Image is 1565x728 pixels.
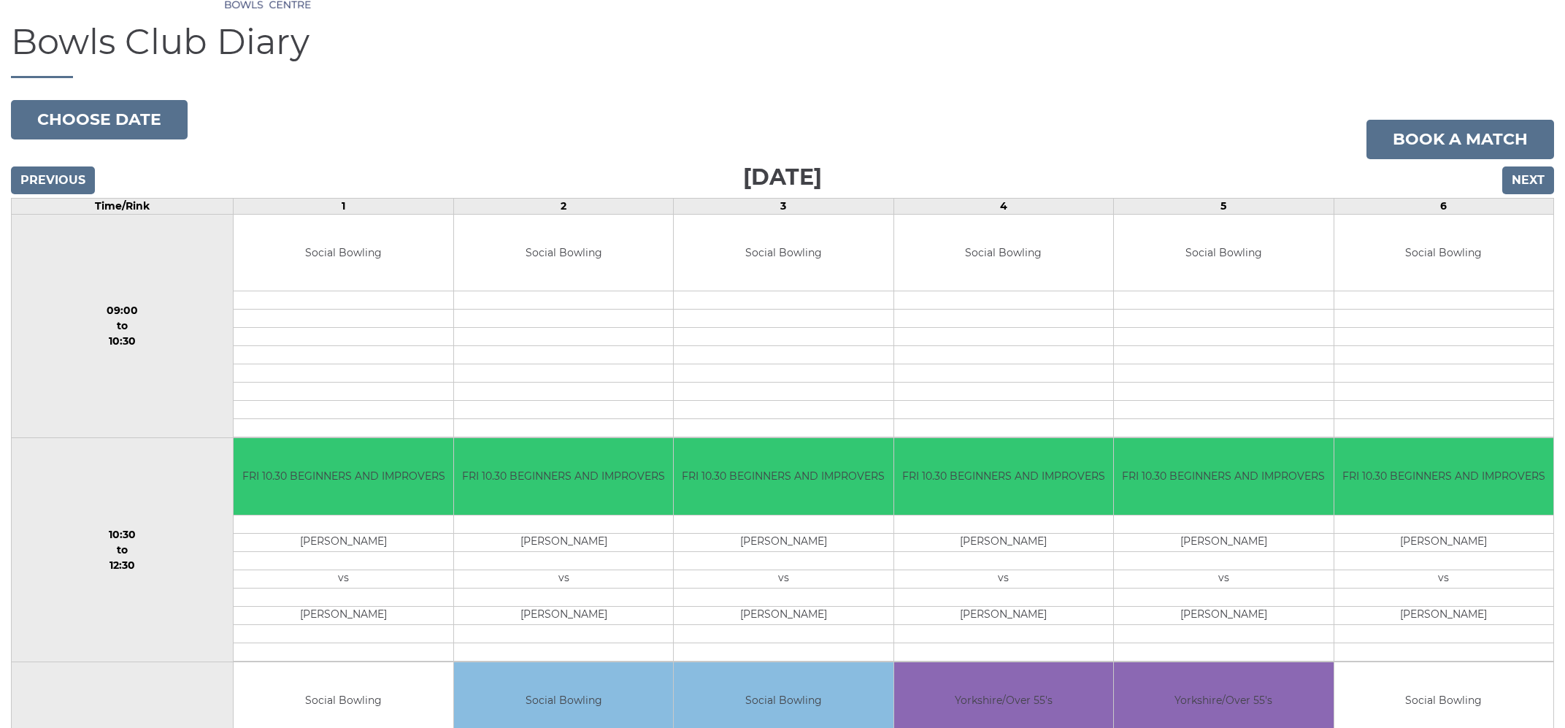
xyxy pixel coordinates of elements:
td: FRI 10.30 BEGINNERS AND IMPROVERS [1114,438,1333,515]
td: FRI 10.30 BEGINNERS AND IMPROVERS [234,438,453,515]
input: Previous [11,166,95,194]
input: Next [1502,166,1554,194]
td: [PERSON_NAME] [454,533,673,551]
td: vs [234,570,453,588]
td: [PERSON_NAME] [674,606,893,624]
td: 4 [893,198,1113,214]
h1: Bowls Club Diary [11,23,1554,78]
td: [PERSON_NAME] [234,606,453,624]
td: FRI 10.30 BEGINNERS AND IMPROVERS [454,438,673,515]
td: [PERSON_NAME] [234,533,453,551]
td: [PERSON_NAME] [1114,533,1333,551]
td: FRI 10.30 BEGINNERS AND IMPROVERS [1334,438,1553,515]
td: Social Bowling [1334,215,1553,291]
td: 1 [234,198,453,214]
td: 3 [674,198,893,214]
td: [PERSON_NAME] [1334,606,1553,624]
td: 09:00 to 10:30 [12,214,234,438]
td: 10:30 to 12:30 [12,438,234,662]
td: [PERSON_NAME] [894,533,1113,551]
td: vs [674,570,893,588]
td: [PERSON_NAME] [894,606,1113,624]
td: Time/Rink [12,198,234,214]
a: Book a match [1366,120,1554,159]
td: 2 [453,198,673,214]
td: FRI 10.30 BEGINNERS AND IMPROVERS [894,438,1113,515]
button: Choose date [11,100,188,139]
td: [PERSON_NAME] [674,533,893,551]
td: FRI 10.30 BEGINNERS AND IMPROVERS [674,438,893,515]
td: Social Bowling [1114,215,1333,291]
td: Social Bowling [894,215,1113,291]
td: [PERSON_NAME] [1114,606,1333,624]
td: vs [1334,570,1553,588]
td: 6 [1334,198,1553,214]
td: [PERSON_NAME] [454,606,673,624]
td: vs [454,570,673,588]
td: vs [894,570,1113,588]
td: vs [1114,570,1333,588]
td: [PERSON_NAME] [1334,533,1553,551]
td: Social Bowling [454,215,673,291]
td: 5 [1114,198,1334,214]
td: Social Bowling [674,215,893,291]
td: Social Bowling [234,215,453,291]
